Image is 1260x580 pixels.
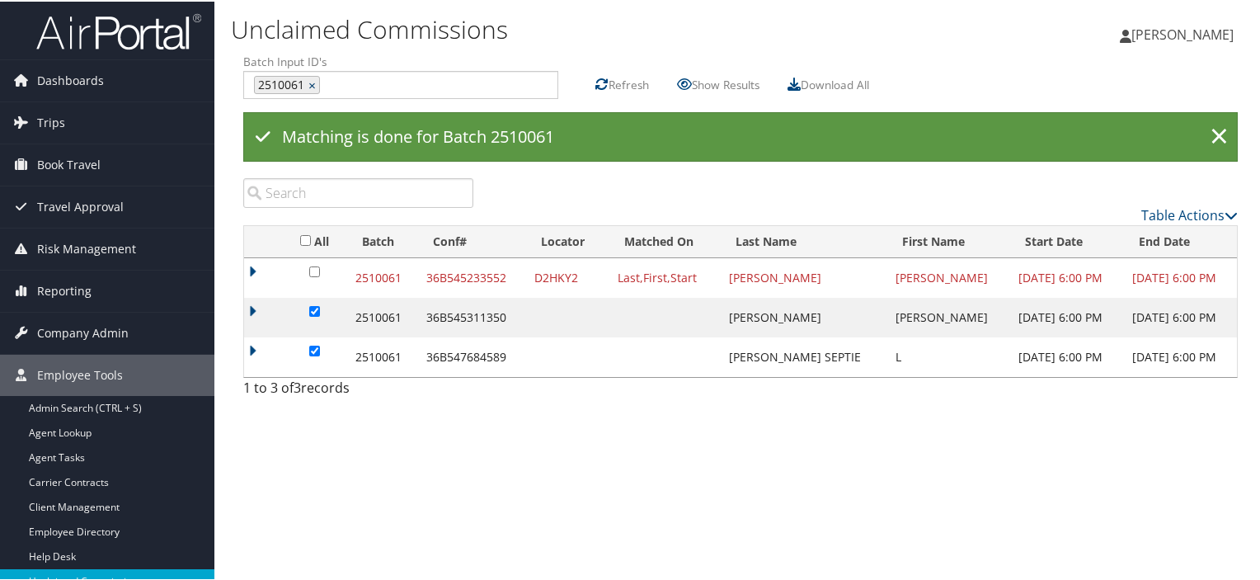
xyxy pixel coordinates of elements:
[37,185,124,226] span: Travel Approval
[37,101,65,142] span: Trips
[887,296,1010,336] td: [PERSON_NAME]
[721,296,888,336] td: [PERSON_NAME]
[526,257,609,296] td: D2HKY2
[1124,257,1237,296] td: [DATE] 6:00 PM
[308,75,319,92] a: ×
[721,224,888,257] th: Last Name: activate to sort column ascending
[609,68,649,98] label: Refresh
[418,336,527,375] td: 36B547684589
[243,52,558,68] label: Batch Input ID's
[887,336,1010,375] td: L
[255,75,304,92] span: 2510061
[231,11,910,45] h1: Unclaimed Commissions
[243,177,473,206] input: Search
[1131,24,1234,42] span: [PERSON_NAME]
[1124,296,1237,336] td: [DATE] 6:00 PM
[294,377,301,395] span: 3
[418,257,527,296] td: 36B545233552
[244,224,281,257] th: : activate to sort column ascending
[36,11,201,50] img: airportal-logo.png
[37,269,92,310] span: Reporting
[1124,224,1237,257] th: End Date: activate to sort column ascending
[347,336,418,375] td: 2510061
[37,311,129,352] span: Company Admin
[1010,257,1123,296] td: [DATE] 6:00 PM
[418,296,527,336] td: 36B545311350
[887,257,1010,296] td: [PERSON_NAME]
[1010,336,1123,375] td: [DATE] 6:00 PM
[801,68,869,98] label: Download All
[243,111,1238,160] div: Matching is done for Batch 2510061
[692,68,759,98] label: Show Results
[1205,119,1234,152] a: ×
[609,257,721,296] td: Last,First,Start
[1010,296,1123,336] td: [DATE] 6:00 PM
[243,376,473,404] div: 1 to 3 of records
[347,296,418,336] td: 2510061
[1141,205,1238,223] a: Table Actions
[1120,8,1250,58] a: [PERSON_NAME]
[609,224,721,257] th: Matched On: activate to sort column ascending
[1124,336,1237,375] td: [DATE] 6:00 PM
[347,257,418,296] td: 2510061
[37,143,101,184] span: Book Travel
[418,224,527,257] th: Conf#: activate to sort column ascending
[37,59,104,100] span: Dashboards
[347,224,418,257] th: Batch: activate to sort column descending
[721,257,888,296] td: [PERSON_NAME]
[1010,224,1123,257] th: Start Date: activate to sort column ascending
[721,336,888,375] td: [PERSON_NAME] SEPTIE
[37,227,136,268] span: Risk Management
[281,224,347,257] th: All: activate to sort column ascending
[526,224,609,257] th: Locator: activate to sort column ascending
[887,224,1010,257] th: First Name: activate to sort column ascending
[37,353,123,394] span: Employee Tools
